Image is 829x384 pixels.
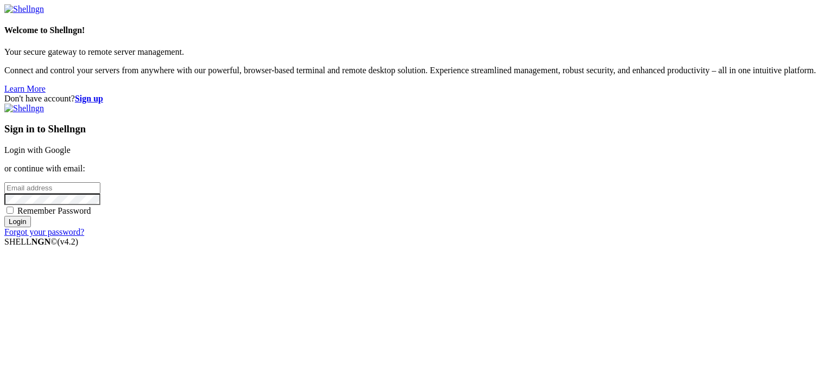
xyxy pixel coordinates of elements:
[4,4,44,14] img: Shellngn
[4,216,31,227] input: Login
[58,237,79,246] span: 4.2.0
[4,182,100,194] input: Email address
[4,145,71,155] a: Login with Google
[4,25,825,35] h4: Welcome to Shellngn!
[4,84,46,93] a: Learn More
[17,206,91,215] span: Remember Password
[4,104,44,113] img: Shellngn
[4,237,78,246] span: SHELL ©
[7,207,14,214] input: Remember Password
[31,237,51,246] b: NGN
[4,66,825,75] p: Connect and control your servers from anywhere with our powerful, browser-based terminal and remo...
[4,94,825,104] div: Don't have account?
[4,227,84,236] a: Forgot your password?
[75,94,103,103] a: Sign up
[4,123,825,135] h3: Sign in to Shellngn
[4,164,825,174] p: or continue with email:
[4,47,825,57] p: Your secure gateway to remote server management.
